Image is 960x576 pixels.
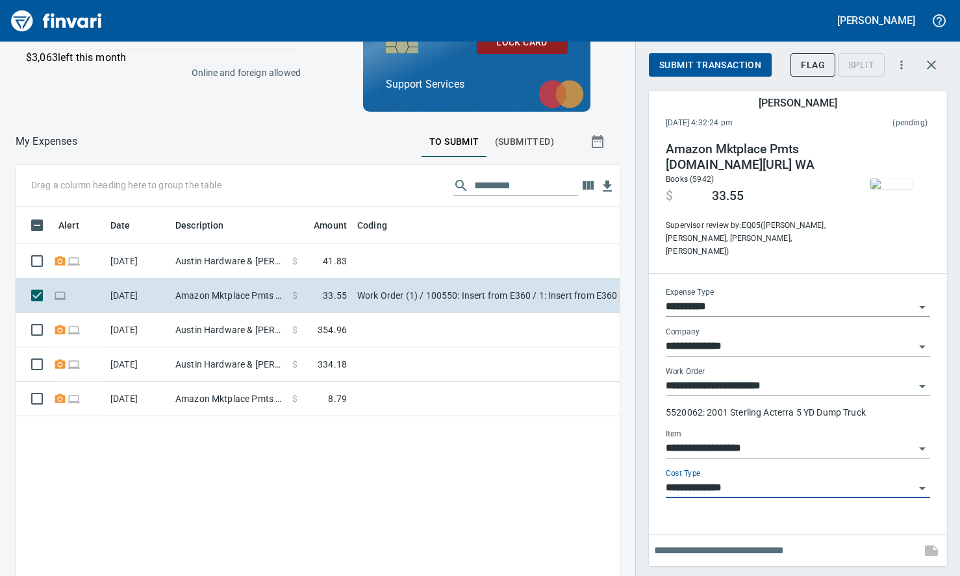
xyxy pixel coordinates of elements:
span: Supervisor review by: EQ05 ([PERSON_NAME], [PERSON_NAME], [PERSON_NAME], [PERSON_NAME]) [666,219,842,258]
nav: breadcrumb [16,134,77,149]
span: Amount [297,218,347,233]
span: This charge has not been settled by the merchant yet. This usually takes a couple of days but in ... [813,117,928,130]
span: Description [175,218,241,233]
span: 8.79 [328,392,347,405]
td: Austin Hardware & [PERSON_NAME] Summit [GEOGRAPHIC_DATA] [170,313,287,347]
span: 33.55 [712,188,744,204]
td: Work Order (1) / 100550: Insert from E360 / 1: Insert from E360 / 2: Parts/Other [352,279,677,313]
button: Open [913,440,931,458]
p: 5520062: 2001 Sterling Acterra 5 YD Dump Truck [666,406,930,419]
span: $ [292,323,297,336]
span: Coding [357,218,404,233]
span: Alert [58,218,96,233]
span: Receipt Required [53,257,67,265]
span: Online transaction [67,325,81,334]
p: $3,063 left this month [26,50,299,66]
h5: [PERSON_NAME] [837,14,915,27]
span: To Submit [429,134,479,150]
span: Description [175,218,224,233]
button: Open [913,298,931,316]
span: Coding [357,218,387,233]
button: Close transaction [916,49,947,81]
td: Austin Hardware & [PERSON_NAME] Summit [GEOGRAPHIC_DATA] [170,347,287,382]
span: Online transaction [67,257,81,265]
p: Online and foreign allowed [6,66,301,79]
span: Online transaction [67,394,81,403]
span: Receipt Required [53,360,67,368]
button: Flag [790,53,835,77]
span: $ [666,188,673,204]
h4: Amazon Mktplace Pmts [DOMAIN_NAME][URL] WA [666,142,842,173]
img: receipts%2Ftapani%2F2025-09-24%2F9mFQdhIF8zLowLGbDphOVZksN8b2__CJM8dhlXfN9RblRDr4mV.jpg [870,179,912,189]
span: 334.18 [318,358,347,371]
button: Download table [598,177,617,196]
label: Expense Type [666,288,714,296]
span: [DATE] 4:32:24 pm [666,117,813,130]
label: Cost Type [666,470,701,477]
span: 33.55 [323,289,347,302]
button: Choose columns to display [578,176,598,195]
td: [DATE] [105,244,170,279]
td: Amazon Mktplace Pmts [DOMAIN_NAME][URL] WA [170,279,287,313]
span: Date [110,218,147,233]
td: Austin Hardware & [PERSON_NAME] Summit [GEOGRAPHIC_DATA] [170,244,287,279]
span: Submit Transaction [659,57,761,73]
span: Receipt Required [53,394,67,403]
span: 354.96 [318,323,347,336]
img: Finvari [8,5,105,36]
button: Lock Card [477,31,568,55]
span: This records your note into the expense [916,535,947,566]
button: More [887,51,916,79]
button: Open [913,377,931,395]
button: Submit Transaction [649,53,772,77]
label: Company [666,328,700,336]
td: [DATE] [105,313,170,347]
span: $ [292,392,297,405]
img: mastercard.svg [532,73,590,115]
label: Work Order [666,368,705,375]
span: 41.83 [323,255,347,268]
span: Online transaction [67,360,81,368]
span: Receipt Required [53,325,67,334]
p: Support Services [386,77,568,92]
span: Amount [314,218,347,233]
p: My Expenses [16,134,77,149]
button: Open [913,338,931,356]
span: Flag [801,57,825,73]
p: Drag a column heading here to group the table [31,179,221,192]
label: Item [666,430,681,438]
span: Date [110,218,131,233]
span: $ [292,289,297,302]
h5: [PERSON_NAME] [759,96,837,110]
div: Transaction still pending, cannot split yet. It usually takes 2-3 days for a merchant to settle a... [838,58,885,69]
button: [PERSON_NAME] [834,10,918,31]
span: Lock Card [487,34,557,51]
span: $ [292,255,297,268]
span: Alert [58,218,79,233]
td: Amazon Mktplace Pmts [DOMAIN_NAME][URL] WA [170,382,287,416]
td: [DATE] [105,279,170,313]
span: Online transaction [53,291,67,299]
button: Open [913,479,931,497]
span: $ [292,358,297,371]
span: Books (5942) [666,175,714,184]
td: [DATE] [105,382,170,416]
span: (Submitted) [495,134,554,150]
td: [DATE] [105,347,170,382]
